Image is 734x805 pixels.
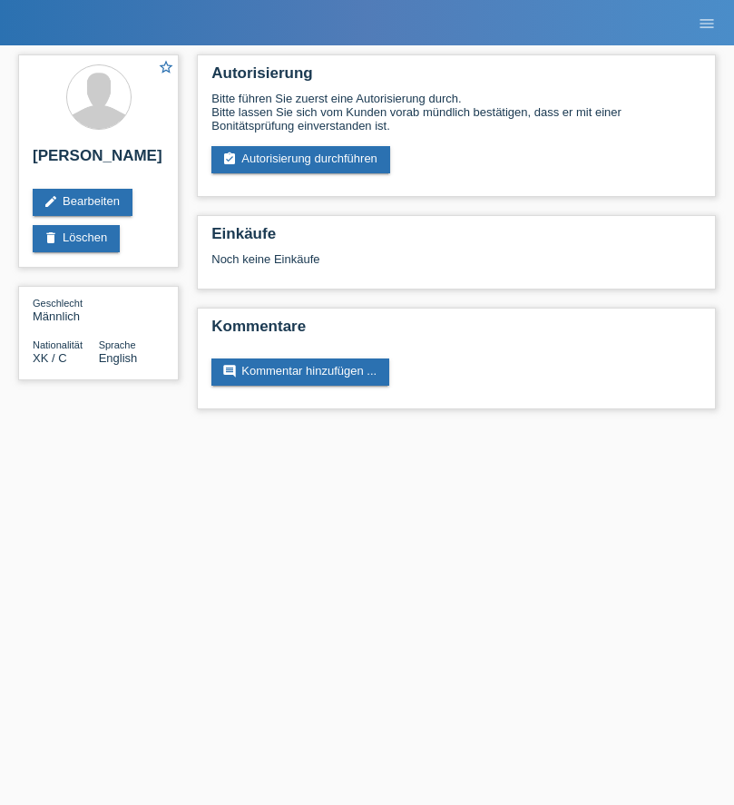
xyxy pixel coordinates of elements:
a: commentKommentar hinzufügen ... [211,358,389,386]
div: Noch keine Einkäufe [211,252,701,280]
a: assignment_turned_inAutorisierung durchführen [211,146,390,173]
h2: Autorisierung [211,64,701,92]
i: edit [44,194,58,209]
span: Geschlecht [33,298,83,309]
a: menu [689,17,725,28]
span: English [99,351,138,365]
i: delete [44,231,58,245]
h2: Einkäufe [211,225,701,252]
div: Männlich [33,296,99,323]
i: assignment_turned_in [222,152,237,166]
a: editBearbeiten [33,189,132,216]
span: Kosovo / C / 22.07.2017 [33,351,67,365]
a: star_border [158,59,174,78]
div: Bitte führen Sie zuerst eine Autorisierung durch. Bitte lassen Sie sich vom Kunden vorab mündlich... [211,92,701,133]
i: menu [698,15,716,33]
h2: Kommentare [211,318,701,345]
i: star_border [158,59,174,75]
i: comment [222,364,237,378]
h2: [PERSON_NAME] [33,147,164,174]
span: Sprache [99,339,136,350]
a: deleteLöschen [33,225,120,252]
span: Nationalität [33,339,83,350]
